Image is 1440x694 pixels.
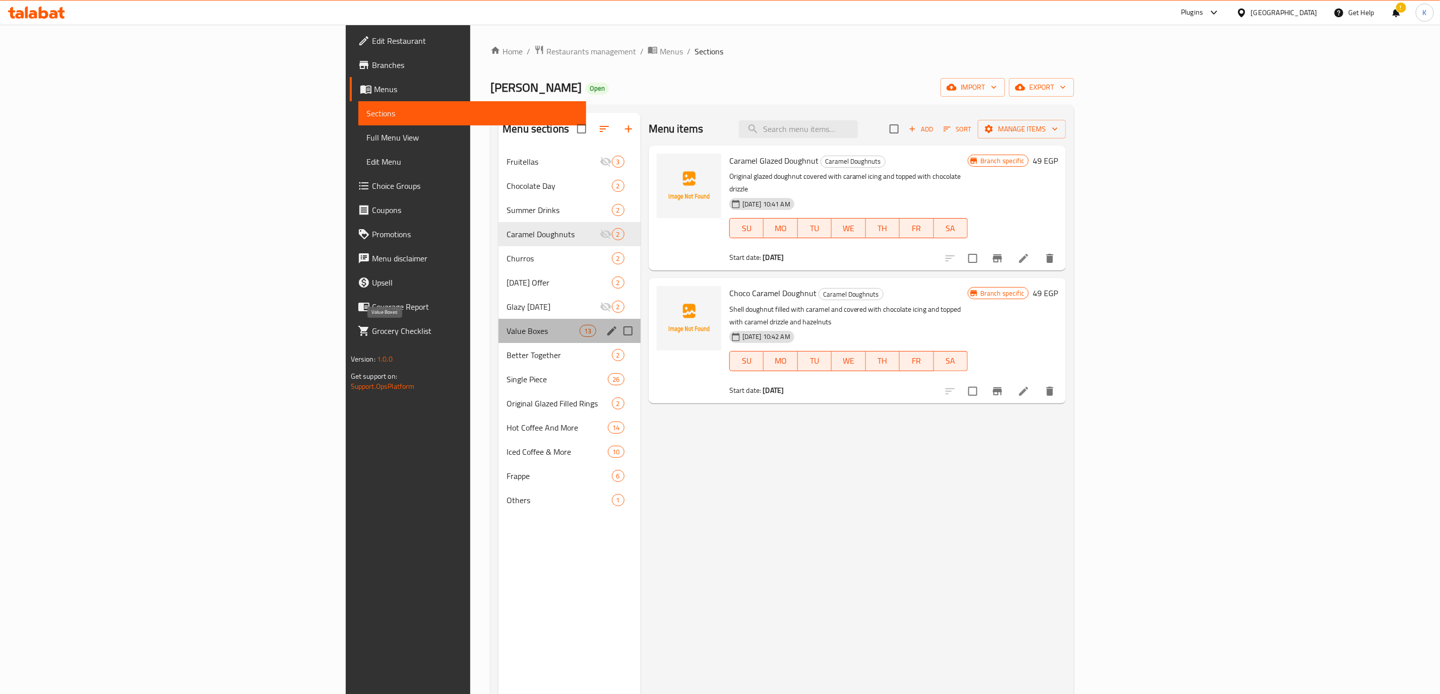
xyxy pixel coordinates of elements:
[1033,286,1058,300] h6: 49 EGP
[763,384,784,397] b: [DATE]
[729,153,819,168] span: Caramel Glazed Doughnut
[498,174,640,198] div: Chocolate Day2
[612,180,624,192] div: items
[612,228,624,240] div: items
[900,351,933,371] button: FR
[498,319,640,343] div: Value Boxes13edit
[507,422,608,434] span: Hot Coffee And More
[821,156,886,168] div: Caramel Doughnuts
[507,494,611,506] span: Others
[600,301,612,313] svg: Inactive section
[498,150,640,174] div: Fruitellas3
[739,120,858,138] input: search
[734,354,760,368] span: SU
[612,302,624,312] span: 2
[934,351,968,371] button: SA
[657,154,721,218] img: Caramel Glazed Doughnut
[507,349,611,361] span: Better Together
[372,204,578,216] span: Coupons
[350,319,586,343] a: Grocery Checklist
[904,354,929,368] span: FR
[944,123,971,135] span: Sort
[941,121,974,137] button: Sort
[907,123,934,135] span: Add
[934,218,968,238] button: SA
[498,295,640,319] div: Glazy [DATE]2
[580,326,595,336] span: 13
[571,118,592,140] span: Select all sections
[366,131,578,144] span: Full Menu View
[600,228,612,240] svg: Inactive section
[1033,154,1058,168] h6: 49 EGP
[938,221,964,236] span: SA
[821,156,885,167] span: Caramel Doughnuts
[798,218,832,238] button: TU
[612,349,624,361] div: items
[768,221,793,236] span: MO
[729,251,762,264] span: Start date:
[366,156,578,168] span: Edit Menu
[870,354,896,368] span: TH
[660,45,683,57] span: Menus
[350,222,586,246] a: Promotions
[764,351,797,371] button: MO
[372,301,578,313] span: Coverage Report
[900,218,933,238] button: FR
[358,101,586,125] a: Sections
[498,222,640,246] div: Caramel Doughnuts2
[1038,246,1062,270] button: delete
[612,399,624,408] span: 2
[507,446,608,458] span: Iced Coffee & More
[729,303,968,328] p: Shell doughnut filled with caramel and covered with chocolate icing and topped with caramel drizz...
[608,373,624,385] div: items
[507,276,611,289] span: [DATE] Offer
[350,295,586,319] a: Coverage Report
[1181,7,1203,19] div: Plugins
[612,470,624,482] div: items
[374,83,578,95] span: Menus
[372,180,578,192] span: Choice Groups
[695,45,723,57] span: Sections
[729,170,968,195] p: Original glazed doughnut covered with caramel icing and topped with chocolate drizzle
[507,276,611,289] div: Wednesday Offer
[350,53,586,77] a: Branches
[507,470,611,482] span: Frappe
[738,332,794,341] span: [DATE] 10:42 AM
[1423,7,1427,18] span: K
[832,218,865,238] button: WE
[507,373,608,385] span: Single Piece
[350,77,586,101] a: Menus
[372,59,578,71] span: Branches
[507,156,599,168] span: Fruitellas
[372,252,578,264] span: Menu disclaimer
[962,381,983,402] span: Select to update
[498,198,640,222] div: Summer Drinks2
[612,276,624,289] div: items
[734,221,760,236] span: SU
[350,29,586,53] a: Edit Restaurant
[1017,81,1066,94] span: export
[729,218,764,238] button: SU
[612,494,624,506] div: items
[978,120,1066,138] button: Manage items
[976,156,1028,166] span: Branch specific
[612,157,624,167] span: 3
[366,107,578,119] span: Sections
[738,199,794,209] span: [DATE] 10:41 AM
[358,125,586,150] a: Full Menu View
[729,384,762,397] span: Start date:
[498,367,640,391] div: Single Piece26
[616,117,641,141] button: Add section
[612,252,624,264] div: items
[507,228,599,240] span: Caramel Doughnuts
[649,121,704,136] h2: Menu items
[608,422,624,434] div: items
[836,221,861,236] span: WE
[507,204,611,216] span: Summer Drinks
[949,81,997,94] span: import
